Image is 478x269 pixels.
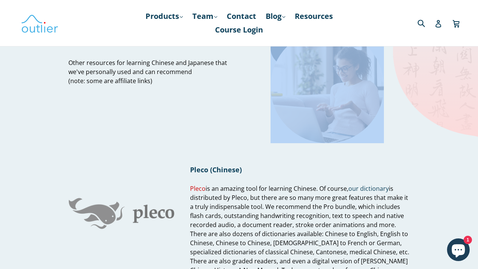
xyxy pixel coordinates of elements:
[68,59,227,85] span: Other resources for learning Chinese and Japanese that we've personally used and can recommend (n...
[190,165,410,174] h1: Pleco (Chinese)
[262,9,289,23] a: Blog
[142,9,187,23] a: Products
[416,15,436,31] input: Search
[190,184,206,193] a: Pleco
[348,184,389,193] a: our dictionary
[223,9,260,23] a: Contact
[445,238,472,263] inbox-online-store-chat: Shopify online store chat
[291,9,337,23] a: Resources
[21,12,59,34] img: Outlier Linguistics
[211,23,267,37] a: Course Login
[189,9,221,23] a: Team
